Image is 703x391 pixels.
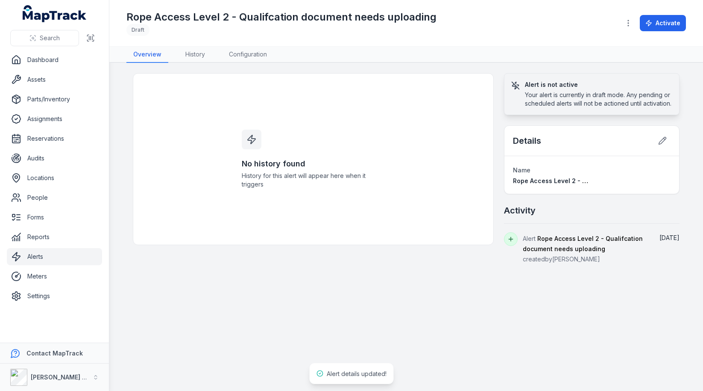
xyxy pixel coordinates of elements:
a: Settings [7,287,102,305]
h2: Details [513,135,541,147]
button: Search [10,30,79,46]
h1: Rope Access Level 2 - Qualifcation document needs uploading [126,10,436,24]
a: Assets [7,71,102,88]
h3: No history found [242,158,385,170]
h2: Activity [504,204,536,216]
a: Meters [7,268,102,285]
a: Parts/Inventory [7,91,102,108]
a: History [179,47,212,63]
a: Configuration [222,47,274,63]
a: Audits [7,150,102,167]
a: People [7,189,102,206]
div: Draft [126,24,149,36]
span: Alert details updated! [327,370,387,377]
a: Alerts [7,248,102,265]
span: Search [40,34,60,42]
a: Forms [7,209,102,226]
strong: [PERSON_NAME] Asset Maintenance [31,373,141,381]
a: Dashboard [7,51,102,68]
strong: Contact MapTrack [26,350,83,357]
a: Reservations [7,130,102,147]
a: Reports [7,228,102,246]
h3: Alert is not active [525,80,672,89]
a: Overview [126,47,168,63]
a: Assignments [7,110,102,127]
span: Name [513,166,530,174]
span: Alert created by [PERSON_NAME] [523,235,643,263]
div: Your alert is currently in draft mode. Any pending or scheduled alerts will not be actioned until... [525,91,672,108]
time: 14/10/2025, 10:39:06 am [659,234,680,241]
span: History for this alert will appear here when it triggers [242,172,385,189]
span: [DATE] [659,234,680,241]
button: Activate [640,15,686,31]
span: Rope Access Level 2 - Qualifcation document needs uploading [523,235,643,252]
a: MapTrack [23,5,87,22]
a: Locations [7,169,102,187]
